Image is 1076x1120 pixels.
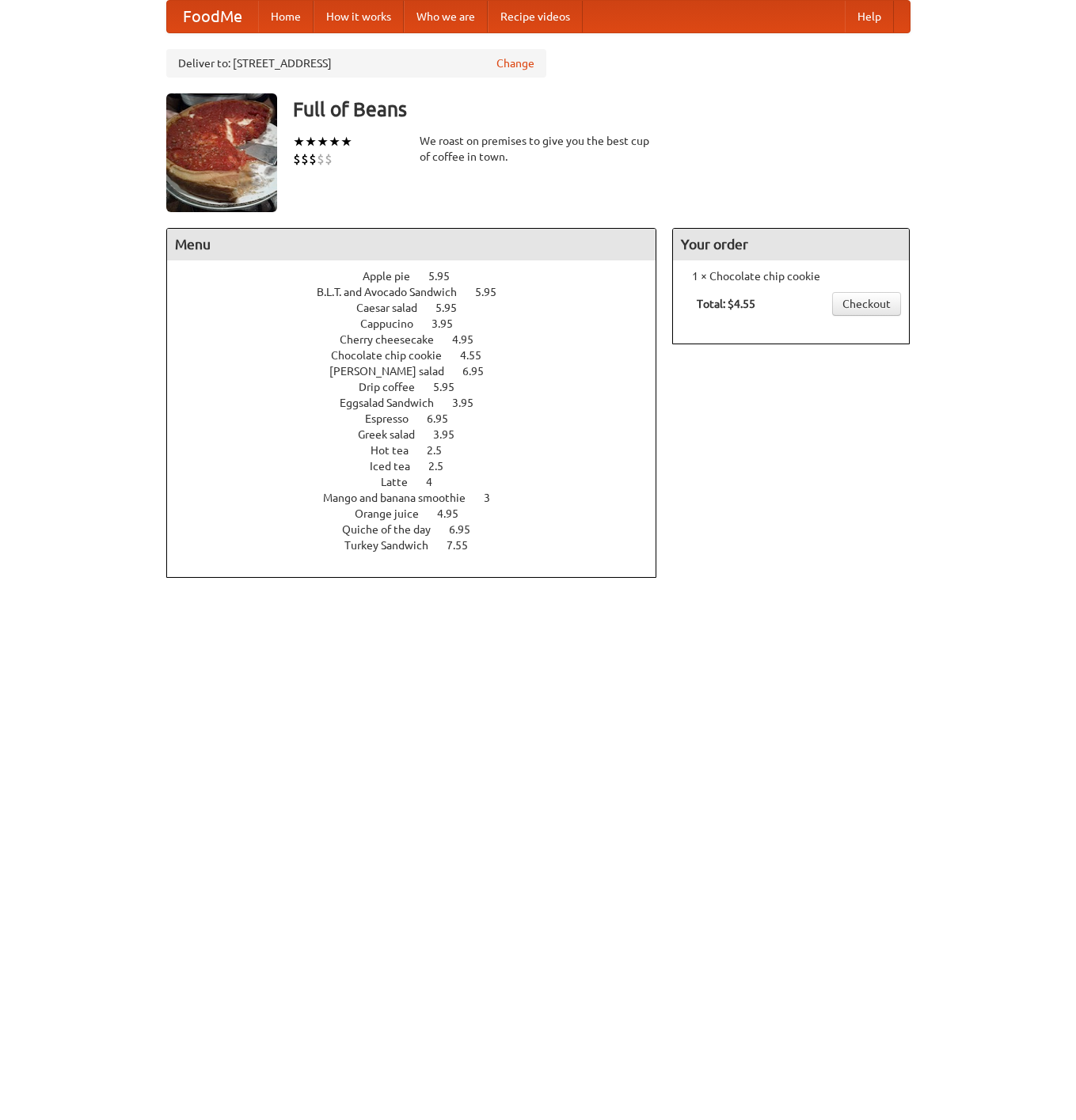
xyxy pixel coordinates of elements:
[681,268,901,284] li: 1 × Chocolate chip cookie
[452,333,489,346] span: 4.95
[293,133,305,150] li: ★
[340,333,450,346] span: Cherry cheesecake
[340,333,503,346] a: Cherry cheesecake 4.95
[435,302,473,314] span: 5.95
[452,397,489,409] span: 3.95
[433,381,470,393] span: 5.95
[381,476,424,488] span: Latte
[475,286,512,298] span: 5.95
[381,476,462,488] a: Latte 4
[360,317,429,330] span: Cappucino
[342,523,500,536] a: Quiche of the day 6.95
[325,150,333,168] li: $
[258,1,314,32] a: Home
[832,292,901,316] a: Checkout
[317,286,526,298] a: B.L.T. and Avocado Sandwich 5.95
[358,428,484,441] a: Greek salad 3.95
[428,270,466,283] span: 5.95
[340,397,503,409] a: Eggsalad Sandwich 3.95
[331,349,458,362] span: Chocolate chip cookie
[342,523,447,536] span: Quiche of the day
[420,133,657,165] div: We roast on premises to give you the best cup of coffee in town.
[323,492,519,504] a: Mango and banana smoothie 3
[359,381,484,393] a: Drip coffee 5.95
[426,476,448,488] span: 4
[355,507,488,520] a: Orange juice 4.95
[447,539,484,552] span: 7.55
[428,460,459,473] span: 2.5
[340,133,352,150] li: ★
[314,1,404,32] a: How it works
[166,93,277,212] img: angular.jpg
[370,460,473,473] a: Iced tea 2.5
[356,302,486,314] a: Caesar salad 5.95
[355,507,435,520] span: Orange juice
[323,492,481,504] span: Mango and banana smoothie
[344,539,497,552] a: Turkey Sandwich 7.55
[433,428,470,441] span: 3.95
[317,286,473,298] span: B.L.T. and Avocado Sandwich
[437,507,474,520] span: 4.95
[404,1,488,32] a: Who we are
[166,49,546,78] div: Deliver to: [STREET_ADDRESS]
[365,412,424,425] span: Espresso
[301,150,309,168] li: $
[370,460,426,473] span: Iced tea
[697,298,755,310] b: Total: $4.55
[488,1,583,32] a: Recipe videos
[329,133,340,150] li: ★
[309,150,317,168] li: $
[427,412,464,425] span: 6.95
[484,492,506,504] span: 3
[167,229,656,260] h4: Menu
[462,365,500,378] span: 6.95
[496,55,534,71] a: Change
[317,150,325,168] li: $
[371,444,424,457] span: Hot tea
[427,444,458,457] span: 2.5
[356,302,433,314] span: Caesar salad
[305,133,317,150] li: ★
[449,523,486,536] span: 6.95
[673,229,909,260] h4: Your order
[845,1,894,32] a: Help
[363,270,479,283] a: Apple pie 5.95
[340,397,450,409] span: Eggsalad Sandwich
[365,412,477,425] a: Espresso 6.95
[358,428,431,441] span: Greek salad
[359,381,431,393] span: Drip coffee
[344,539,444,552] span: Turkey Sandwich
[167,1,258,32] a: FoodMe
[363,270,426,283] span: Apple pie
[360,317,482,330] a: Cappucino 3.95
[331,349,511,362] a: Chocolate chip cookie 4.55
[371,444,471,457] a: Hot tea 2.5
[432,317,469,330] span: 3.95
[329,365,460,378] span: [PERSON_NAME] salad
[329,365,513,378] a: [PERSON_NAME] salad 6.95
[293,150,301,168] li: $
[293,93,911,125] h3: Full of Beans
[317,133,329,150] li: ★
[460,349,497,362] span: 4.55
